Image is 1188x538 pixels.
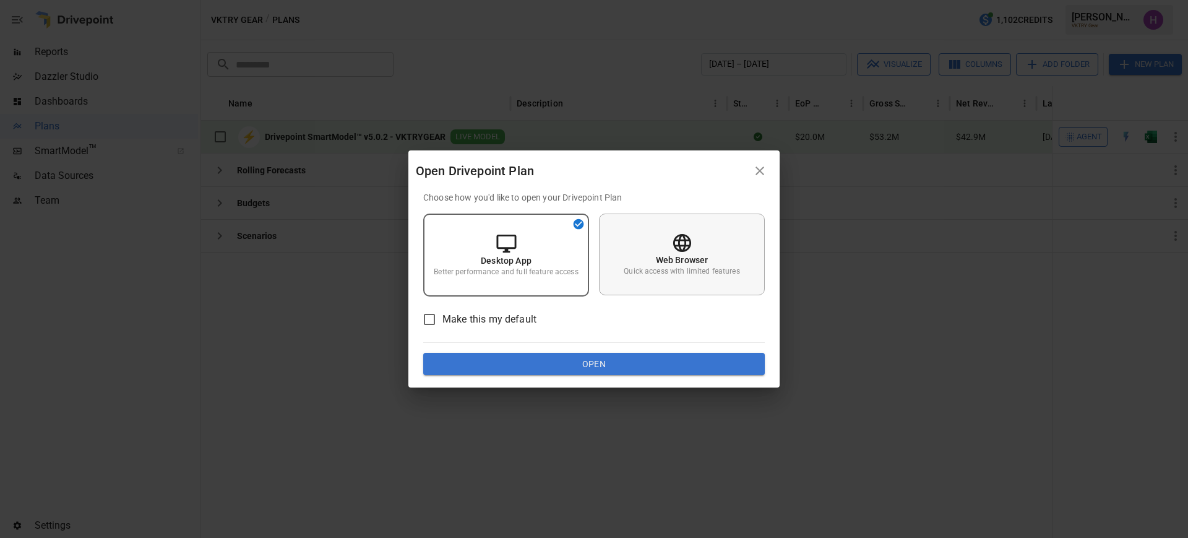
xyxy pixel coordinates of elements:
p: Choose how you'd like to open your Drivepoint Plan [423,191,765,204]
p: Better performance and full feature access [434,267,578,277]
p: Quick access with limited features [624,266,739,277]
span: Make this my default [442,312,536,327]
p: Desktop App [481,254,532,267]
div: Open Drivepoint Plan [416,161,747,181]
p: Web Browser [656,254,708,266]
button: Open [423,353,765,375]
